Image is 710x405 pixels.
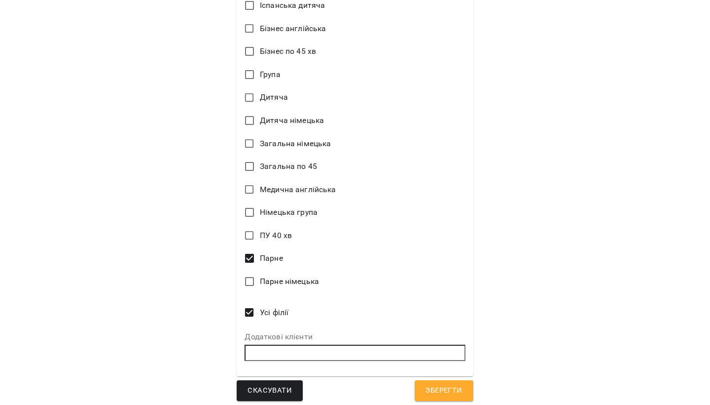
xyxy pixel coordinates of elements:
span: Парне [260,252,283,264]
span: Загальна німецька [260,138,331,150]
span: Бізнес англійська [260,23,326,35]
span: Німецька група [260,206,318,218]
button: Скасувати [237,380,303,401]
span: Усі філії [260,307,288,319]
span: Парне німецька [260,276,319,287]
span: Зберегти [426,384,462,397]
span: ПУ 40 хв [260,230,292,242]
button: Зберегти [415,380,473,401]
span: Медична англійська [260,184,336,196]
span: Дитяча [260,91,288,103]
span: Дитяча німецька [260,115,324,126]
span: Бізнес по 45 хв [260,45,316,57]
label: Додаткові клієнти [245,333,465,341]
span: Загальна по 45 [260,161,317,172]
span: Скасувати [248,384,292,397]
span: Група [260,69,281,81]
